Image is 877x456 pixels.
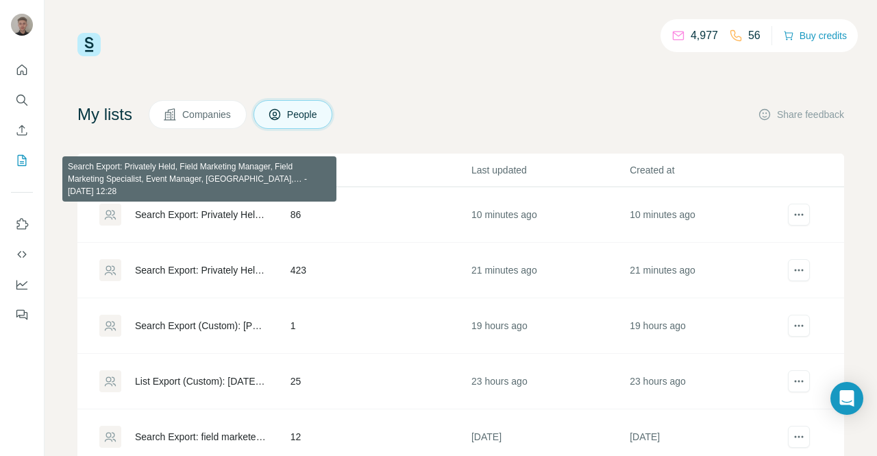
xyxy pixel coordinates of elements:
[788,259,810,281] button: actions
[11,212,33,237] button: Use Surfe on LinkedIn
[830,382,863,415] div: Open Intercom Messenger
[471,243,629,298] td: 21 minutes ago
[11,148,33,173] button: My lists
[788,426,810,448] button: actions
[471,354,629,409] td: 23 hours ago
[11,302,33,327] button: Feedback
[691,27,718,44] p: 4,977
[182,108,232,121] span: Companies
[290,187,471,243] td: 86
[135,263,267,277] div: Search Export: Privately Held, Field Marketing Manager, Field Marketing Specialist, Event Manager...
[135,430,267,444] div: Search Export: field marketers, Marketing, Field Marketing Representative, Field Marketing Manage...
[471,163,628,177] p: Last updated
[77,33,101,56] img: Surfe Logo
[291,163,470,177] p: Records
[788,315,810,337] button: actions
[629,187,787,243] td: 10 minutes ago
[11,14,33,36] img: Avatar
[135,319,267,333] div: Search Export (Custom): [PERSON_NAME] harrowby estates - [DATE] 18:07
[788,370,810,392] button: actions
[99,163,289,177] p: List name
[471,187,629,243] td: 10 minutes ago
[629,298,787,354] td: 19 hours ago
[11,58,33,82] button: Quick start
[758,108,844,121] button: Share feedback
[11,118,33,143] button: Enrich CSV
[135,374,267,388] div: List Export (Custom): [DATE] 13:23
[629,243,787,298] td: 21 minutes ago
[135,208,267,221] div: Search Export: Privately Held, Field Marketing Manager, Field Marketing Specialist, Event Manager...
[630,163,787,177] p: Created at
[77,104,132,125] h4: My lists
[783,26,847,45] button: Buy credits
[629,354,787,409] td: 23 hours ago
[11,242,33,267] button: Use Surfe API
[290,298,471,354] td: 1
[748,27,761,44] p: 56
[287,108,319,121] span: People
[290,243,471,298] td: 423
[471,298,629,354] td: 19 hours ago
[290,354,471,409] td: 25
[788,204,810,226] button: actions
[11,272,33,297] button: Dashboard
[11,88,33,112] button: Search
